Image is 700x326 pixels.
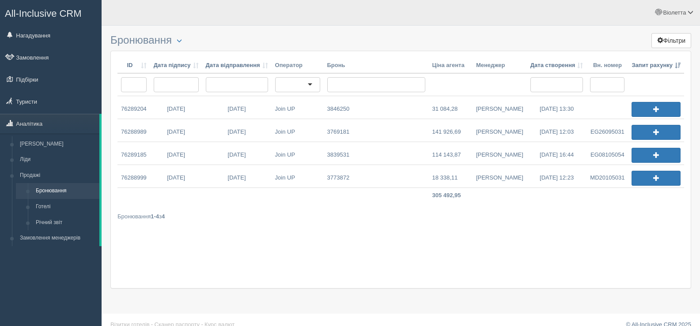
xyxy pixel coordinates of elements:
[527,142,587,165] a: [DATE] 16:44
[651,33,691,48] button: Фільтри
[272,58,324,74] th: Оператор
[324,119,429,142] a: 3769181
[324,165,429,187] a: 3773872
[117,96,150,119] a: 76289204
[473,96,527,119] a: [PERSON_NAME]
[527,96,587,119] a: [DATE] 13:30
[429,188,473,203] td: 305 492,95
[16,152,99,168] a: Ліди
[473,58,527,74] th: Менеджер
[272,119,324,142] a: Join UP
[429,119,473,142] a: 141 926,69
[663,9,686,16] span: Віолетта
[206,61,268,70] a: Дата відправлення
[527,119,587,142] a: [DATE] 12:03
[117,119,150,142] a: 76288989
[324,142,429,165] a: 3839531
[110,34,691,46] h3: Бронювання
[202,96,272,119] a: [DATE]
[473,119,527,142] a: [PERSON_NAME]
[272,96,321,119] a: Join UP
[16,136,99,152] a: [PERSON_NAME]
[429,142,473,165] a: 114 143,87
[202,142,272,165] a: [DATE]
[586,142,628,165] a: EG08105054
[16,168,99,184] a: Продажі
[586,119,628,142] a: EG26095031
[202,119,272,142] a: [DATE]
[473,142,527,165] a: [PERSON_NAME]
[150,96,202,119] a: [DATE]
[32,215,99,231] a: Річний звіт
[117,165,150,187] a: 76288999
[586,58,628,74] th: Вн. номер
[324,58,429,74] th: Бронь
[151,213,159,220] b: 1-4
[202,165,272,187] a: [DATE]
[0,0,101,25] a: All-Inclusive CRM
[530,61,583,70] a: Дата створення
[429,58,473,74] th: Ціна агента
[162,213,165,220] b: 4
[121,61,147,70] a: ID
[150,165,202,187] a: [DATE]
[429,165,473,187] a: 18 338,11
[117,142,150,165] a: 76289185
[324,96,429,119] a: 3846250
[117,212,684,221] div: Бронювання з
[473,165,527,187] a: [PERSON_NAME]
[32,183,99,199] a: Бронювання
[429,96,472,119] a: 31 084,28
[586,165,628,187] a: MD20105031
[632,61,681,70] a: Запит рахунку
[154,61,199,70] a: Дата підпису
[272,165,324,187] a: Join UP
[272,142,324,165] a: Join UP
[16,230,99,246] a: Замовлення менеджерів
[150,142,202,165] a: [DATE]
[150,119,202,142] a: [DATE]
[5,8,82,19] span: All-Inclusive CRM
[32,199,99,215] a: Готелі
[527,165,587,187] a: [DATE] 12:23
